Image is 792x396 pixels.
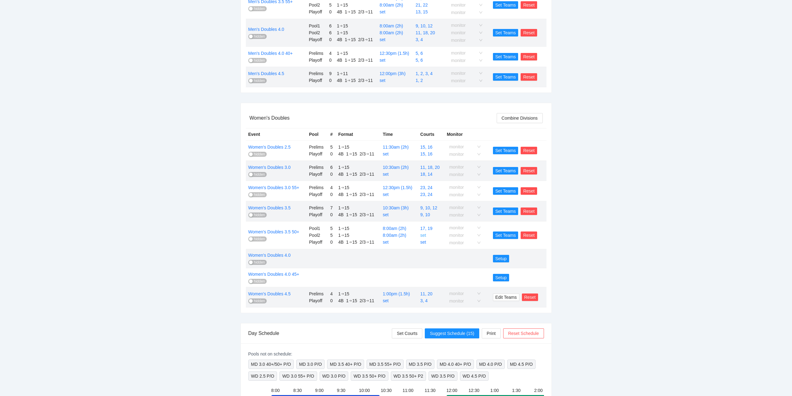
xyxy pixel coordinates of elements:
[254,34,265,39] span: hidden
[309,150,325,157] div: Playoff
[352,297,357,304] div: 15
[338,191,344,198] div: 4B
[380,51,409,56] a: 12:30pm (1.5h)
[329,29,332,36] div: 6
[254,298,265,303] span: hidden
[346,211,349,218] div: 1
[383,291,410,296] a: 1:00pm (1.5h)
[338,131,378,138] div: Format
[523,2,535,8] span: Reset
[495,2,516,8] span: Set Teams
[349,172,352,177] div: ➔
[330,191,333,198] div: 0
[248,272,299,277] a: Women's Doubles 4.0 45+
[495,74,516,80] span: Set Teams
[497,113,543,123] button: Combine Divisions
[330,184,333,191] div: 4
[495,29,516,36] span: Set Teams
[337,2,340,8] div: 1
[341,145,344,150] div: ➔
[248,371,277,381] div: WD 2.5 P/O
[476,360,505,369] div: MD 4.0 P/O
[493,255,509,262] button: Setup
[254,78,265,83] span: hidden
[309,164,325,171] div: Prelims
[493,147,518,154] button: Set Teams
[330,131,333,138] div: #
[344,204,349,211] div: 15
[358,36,364,43] div: 2/3
[309,184,325,191] div: Prelims
[403,387,423,394] div: 11:00
[420,291,433,296] a: 11, 20
[358,8,364,15] div: 2/3
[365,58,368,63] div: ➔
[383,165,409,170] a: 10:30am (2h)
[309,131,325,138] div: Pool
[521,208,537,215] button: Reset
[381,387,401,394] div: 10:30
[380,2,403,7] a: 8:00am (2h)
[420,233,426,238] a: set
[352,211,357,218] div: 15
[406,360,434,369] div: MD 3.5 P/O
[523,232,535,239] span: Reset
[346,297,349,304] div: 1
[495,53,516,60] span: Set Teams
[380,37,386,42] a: set
[369,297,374,304] div: 11
[380,58,386,63] a: set
[341,165,344,170] div: ➔
[380,71,405,76] a: 12:00pm (3h)
[383,145,409,150] a: 11:30am (2h)
[383,185,412,190] a: 12:30pm (1.5h)
[254,152,265,157] span: hidden
[383,226,406,231] a: 8:00am (2h)
[502,115,538,122] span: Combine Divisions
[420,145,433,150] a: 15, 16
[329,2,332,8] div: 5
[347,9,350,14] div: ➔
[248,229,299,234] a: Women's Doubles 3.5 50+
[524,294,536,301] span: Reset
[383,205,409,210] a: 10:30am (3h)
[330,164,333,171] div: 6
[352,150,357,157] div: 15
[495,232,516,239] span: Set Teams
[346,150,349,157] div: 1
[521,167,537,174] button: Reset
[495,147,516,154] span: Set Teams
[250,109,497,127] div: Women's Doubles
[338,171,344,178] div: 4B
[338,239,344,246] div: 4B
[495,188,516,194] span: Set Teams
[340,71,343,76] div: ➔
[493,187,518,195] button: Set Teams
[380,30,403,35] a: 8:00am (2h)
[337,57,342,64] div: 4B
[340,23,343,28] div: ➔
[329,8,332,15] div: 0
[330,232,333,239] div: 5
[416,51,423,56] a: 5, 6
[366,212,369,217] div: ➔
[360,150,366,157] div: 2/3
[309,225,325,232] div: Pool1
[420,212,430,217] a: 9, 10
[248,165,291,170] a: Women's Doubles 3.0
[349,151,352,156] div: ➔
[495,208,516,215] span: Set Teams
[507,360,536,369] div: MD 4.5 P/O
[346,239,349,246] div: 1
[309,36,324,43] div: Playoff
[487,330,496,337] span: Print
[521,187,537,195] button: Reset
[344,290,349,297] div: 15
[358,57,364,64] div: 2/3
[309,29,324,36] div: Pool2
[343,29,348,36] div: 15
[338,144,341,150] div: 1
[338,290,341,297] div: 1
[425,328,479,338] button: Suggest Schedule (15)
[368,77,373,84] div: 11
